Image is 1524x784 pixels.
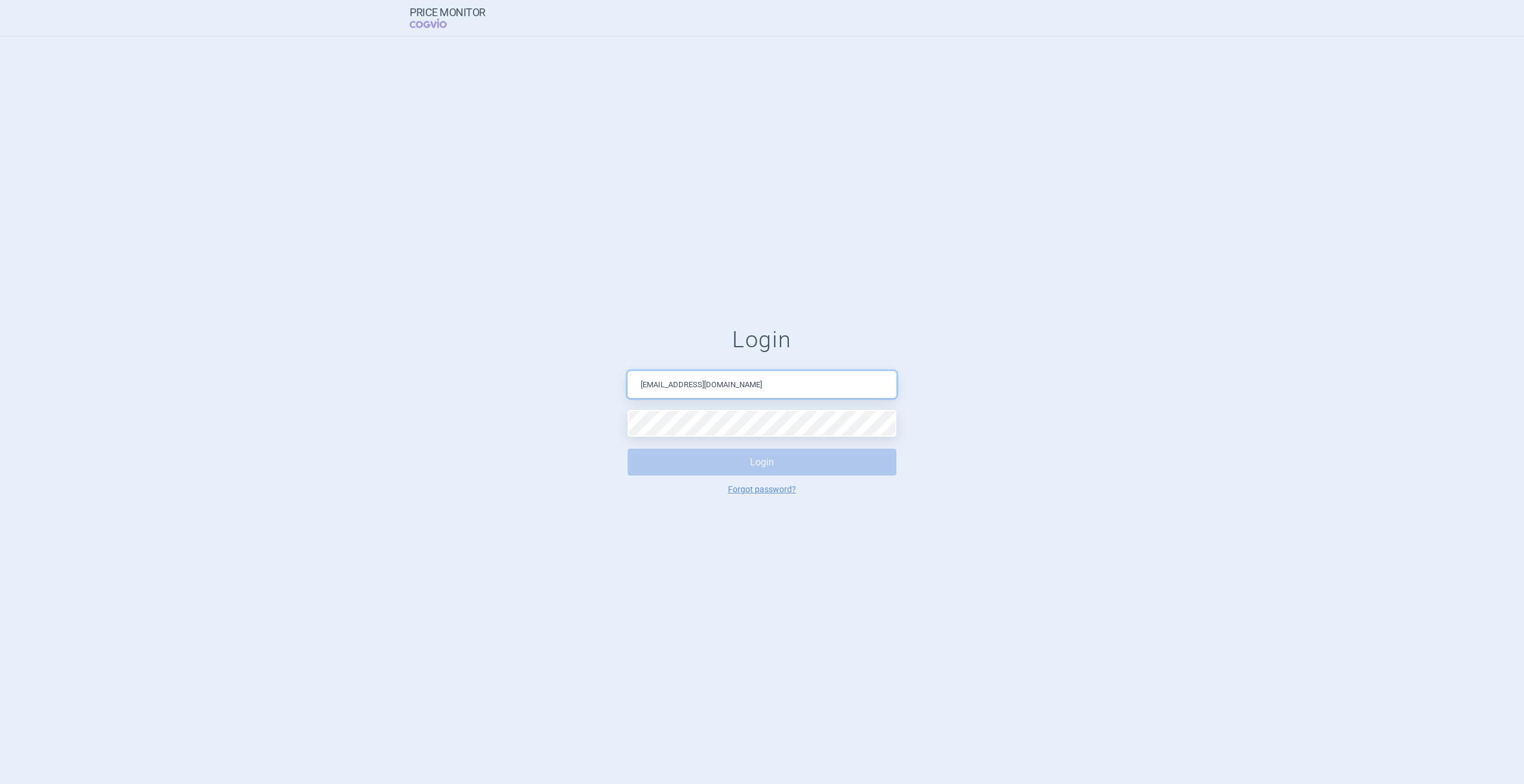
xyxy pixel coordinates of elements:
span: COGVIO [410,18,463,28]
h1: Login [628,326,896,354]
button: Login [628,449,896,476]
a: Price MonitorCOGVIO [410,7,486,29]
a: Forgot password? [728,485,796,493]
strong: Price Monitor [410,7,486,18]
input: Email [628,371,896,398]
